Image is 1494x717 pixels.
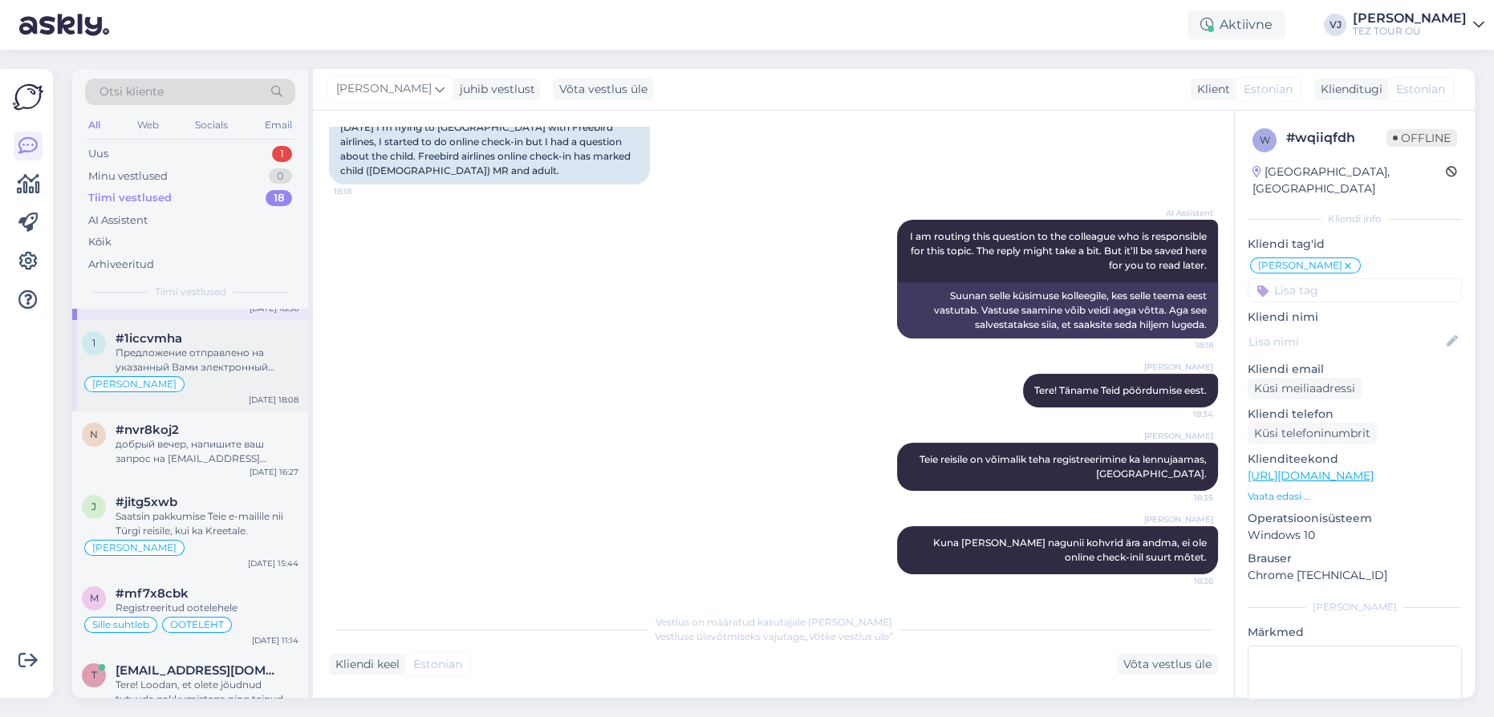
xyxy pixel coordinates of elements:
div: Tiimi vestlused [88,190,172,206]
span: n [90,428,98,440]
span: 18:18 [334,185,394,197]
div: [DATE] 16:27 [250,466,298,478]
img: Askly Logo [13,82,43,112]
span: Offline [1386,129,1457,147]
div: 1 [272,146,292,162]
span: Tiimi vestlused [155,285,226,299]
div: Klient [1191,81,1230,98]
div: [DATE] I'm flying to [GEOGRAPHIC_DATA] with Freebird airlines, I started to do online check-in bu... [329,114,650,184]
span: Otsi kliente [99,83,164,100]
div: Aktiivne [1187,10,1285,39]
span: Teie reisile on võimalik teha registreerimine ka lennujaamas, [GEOGRAPHIC_DATA]. [920,453,1209,480]
span: [PERSON_NAME] [1258,261,1342,270]
div: Предложение отправлено на указанный Вами электронный адрес. [116,346,298,375]
span: Estonian [413,656,462,673]
p: Brauser [1248,550,1462,567]
div: Kliendi info [1248,212,1462,226]
span: [PERSON_NAME] [1144,513,1213,525]
span: t [91,669,97,681]
i: „Võtke vestlus üle” [805,630,893,642]
span: I am routing this question to the colleague who is responsible for this topic. The reply might ta... [910,230,1209,271]
span: 1 [92,337,95,349]
div: [GEOGRAPHIC_DATA], [GEOGRAPHIC_DATA] [1252,164,1446,197]
span: Tere! Täname Teid pöördumise eest. [1034,384,1207,396]
p: Kliendi telefon [1248,406,1462,423]
p: Kliendi email [1248,361,1462,378]
a: [PERSON_NAME]TEZ TOUR OÜ [1353,12,1484,38]
input: Lisa tag [1248,278,1462,302]
div: Registreeritud ootelehele [116,601,298,615]
div: [DATE] 18:36 [250,302,298,314]
span: AI Assistent [1153,207,1213,219]
div: Socials [192,115,231,136]
div: Web [134,115,162,136]
p: Chrome [TECHNICAL_ID] [1248,567,1462,584]
div: Email [262,115,295,136]
div: 0 [269,168,292,184]
span: w [1260,134,1270,146]
div: Kõik [88,234,112,250]
span: Estonian [1396,81,1445,98]
span: Kuna [PERSON_NAME] nagunii kohvrid ära andma, ei ole online check-inil suurt mõtet. [933,537,1209,563]
div: Suunan selle küsimuse kolleegile, kes selle teema eest vastutab. Vastuse saamine võib veidi aega ... [897,282,1218,338]
div: Minu vestlused [88,168,168,184]
span: [PERSON_NAME] [1144,361,1213,373]
p: Vaata edasi ... [1248,489,1462,504]
span: [PERSON_NAME] [1144,430,1213,442]
span: [PERSON_NAME] [92,543,177,553]
span: m [90,592,99,604]
span: 18:18 [1153,339,1213,351]
div: juhib vestlust [453,81,535,98]
span: [PERSON_NAME] [336,80,432,98]
span: Vestluse ülevõtmiseks vajutage [655,630,893,642]
div: VJ [1324,14,1346,36]
div: Arhiveeritud [88,257,154,273]
p: Kliendi nimi [1248,309,1462,326]
div: Saatsin pakkumise Teie e-mailile nii Türgi reisile, kui ka Kreetale. [116,509,298,538]
div: # wqiiqfdh [1286,128,1386,148]
div: Klienditugi [1314,81,1382,98]
span: 18:36 [1153,575,1213,587]
div: 18 [266,190,292,206]
a: [URL][DOMAIN_NAME] [1248,468,1374,483]
div: Võta vestlus üle [553,79,654,100]
span: #1iccvmha [116,331,182,346]
span: tanel_prii@hotmail.com [116,663,282,678]
div: Tere! Loodan, et olete jõudnud tutvuda pakkumistega ning teinud valiku. Ootan väga Teie vastust:) [116,678,298,707]
span: #mf7x8cbk [116,586,189,601]
span: #nvr8koj2 [116,423,179,437]
div: TEZ TOUR OÜ [1353,25,1467,38]
div: Küsi meiliaadressi [1248,378,1362,399]
span: #jitg5xwb [116,495,177,509]
div: добрый вечер, напишите ваш запрос на [EMAIL_ADDRESS][DOMAIN_NAME] [116,437,298,466]
span: [PERSON_NAME] [92,379,177,389]
div: [DATE] 11:14 [252,634,298,646]
p: Kliendi tag'id [1248,236,1462,253]
div: Uus [88,146,108,162]
div: AI Assistent [88,213,148,229]
p: Windows 10 [1248,527,1462,544]
span: 18:35 [1153,492,1213,504]
div: Kliendi keel [329,656,400,673]
span: Sille suhtleb [92,620,149,630]
span: OOTELEHT [170,620,224,630]
div: [PERSON_NAME] [1353,12,1467,25]
p: Operatsioonisüsteem [1248,510,1462,527]
span: j [91,500,96,512]
div: Võta vestlus üle [1117,654,1218,675]
p: Märkmed [1248,624,1462,641]
div: All [85,115,104,136]
p: Klienditeekond [1248,451,1462,468]
div: [DATE] 18:08 [249,394,298,406]
div: Küsi telefoninumbrit [1248,423,1377,444]
span: 18:34 [1153,408,1213,420]
span: Estonian [1244,81,1293,98]
span: Vestlus on määratud kasutajale [PERSON_NAME] [656,616,892,628]
div: [DATE] 15:44 [248,557,298,569]
div: [PERSON_NAME] [1248,600,1462,614]
input: Lisa nimi [1248,333,1443,350]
